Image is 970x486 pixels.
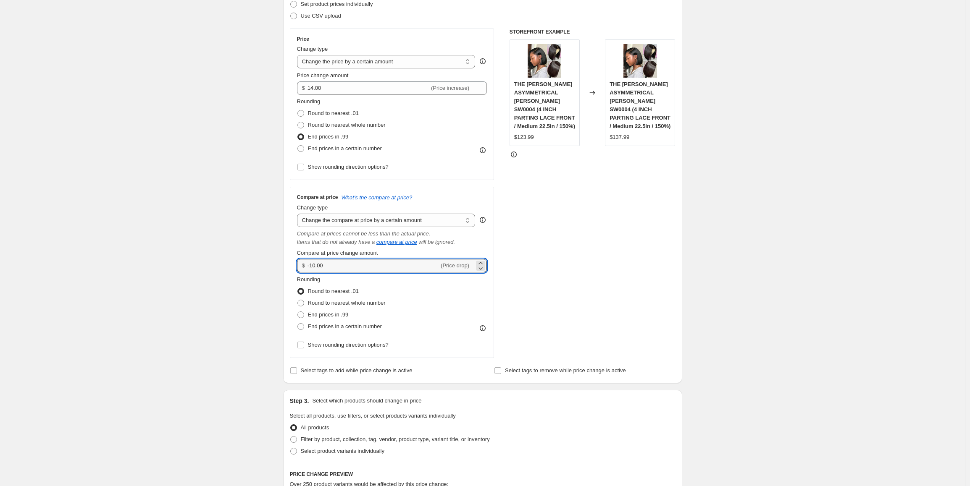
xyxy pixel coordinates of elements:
[297,98,321,105] span: Rounding
[478,216,487,224] div: help
[610,81,670,129] span: THE [PERSON_NAME] ASYMMETRICAL [PERSON_NAME] SW0004 (4 INCH PARTING LACE FRONT / Medium 22.5in / ...
[297,46,328,52] span: Change type
[514,133,534,141] div: $123.99
[301,424,329,431] span: All products
[342,194,413,201] button: What's the compare at price?
[302,262,305,269] span: $
[528,44,561,78] img: the-rihanna-asymmetrical-bob-wig-sw0004-superbwigs-820_80x.jpg
[297,239,375,245] i: Items that do not already have a
[441,262,469,269] span: (Price drop)
[510,29,676,35] h6: STOREFRONT EXAMPLE
[308,133,349,140] span: End prices in .99
[312,397,421,405] p: Select which products should change in price
[478,57,487,65] div: help
[301,1,373,7] span: Set product prices individually
[308,110,359,116] span: Round to nearest .01
[301,448,384,454] span: Select product variants individually
[431,85,469,91] span: (Price increase)
[514,81,575,129] span: THE [PERSON_NAME] ASYMMETRICAL [PERSON_NAME] SW0004 (4 INCH PARTING LACE FRONT / Medium 22.5in / ...
[297,276,321,282] span: Rounding
[308,311,349,318] span: End prices in .99
[290,471,676,478] h6: PRICE CHANGE PREVIEW
[297,204,328,211] span: Change type
[308,342,389,348] span: Show rounding direction options?
[623,44,657,78] img: the-rihanna-asymmetrical-bob-wig-sw0004-superbwigs-820_80x.jpg
[301,436,490,442] span: Filter by product, collection, tag, vendor, product type, variant title, or inventory
[302,85,305,91] span: $
[290,413,456,419] span: Select all products, use filters, or select products variants individually
[308,288,359,294] span: Round to nearest .01
[297,194,338,201] h3: Compare at price
[376,239,417,245] button: compare at price
[308,323,382,329] span: End prices in a certain number
[290,397,309,405] h2: Step 3.
[308,81,429,95] input: -10.00
[301,13,341,19] span: Use CSV upload
[610,133,629,141] div: $137.99
[308,300,386,306] span: Round to nearest whole number
[418,239,455,245] i: will be ignored.
[297,250,378,256] span: Compare at price change amount
[308,122,386,128] span: Round to nearest whole number
[297,230,431,237] i: Compare at prices cannot be less than the actual price.
[301,367,413,374] span: Select tags to add while price change is active
[308,164,389,170] span: Show rounding direction options?
[308,259,439,272] input: -10.00
[505,367,626,374] span: Select tags to remove while price change is active
[297,36,309,42] h3: Price
[297,72,349,78] span: Price change amount
[308,145,382,152] span: End prices in a certain number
